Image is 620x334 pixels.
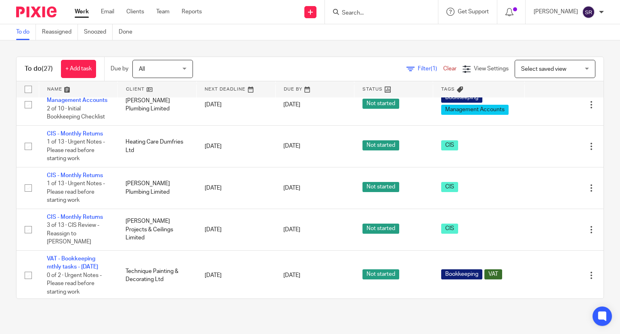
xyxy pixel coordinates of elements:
a: CIS - Monthly Returns [47,214,103,220]
p: [PERSON_NAME] [534,8,578,16]
a: Snoozed [84,24,113,40]
a: To do [16,24,36,40]
span: VAT [484,269,502,279]
a: Team [156,8,170,16]
span: [DATE] [283,144,300,149]
img: svg%3E [582,6,595,19]
td: [PERSON_NAME] Projects & Ceilings Limited [117,209,196,250]
a: Done [119,24,138,40]
span: Not started [362,224,399,234]
td: [DATE] [197,167,275,209]
span: Select saved view [521,66,566,72]
span: Filter [418,66,443,72]
span: Get Support [458,9,489,15]
td: Technique Painting & Decorating Ltd [117,250,196,300]
span: Not started [362,140,399,150]
h1: To do [25,65,53,73]
span: CIS [441,182,458,192]
span: Not started [362,182,399,192]
img: Pixie [16,6,57,17]
span: Not started [362,99,399,109]
td: [DATE] [197,125,275,167]
span: 3 of 13 · CIS Review - Reassign to [PERSON_NAME] [47,222,99,245]
td: [DATE] [197,209,275,250]
span: 2 of 10 · Initial Bookkeeping Checklist [47,106,105,120]
p: Due by [111,65,128,73]
td: Heating Care Dumfries Ltd [117,125,196,167]
span: CIS [441,224,458,234]
span: Bookkeeping [441,93,482,103]
td: [PERSON_NAME] Plumbing Limited [117,84,196,125]
a: Reports [182,8,202,16]
span: (27) [42,66,53,72]
span: 0 of 2 · Urgent Notes - Please read before starting work [47,273,102,295]
span: Not started [362,269,399,279]
span: (1) [431,66,437,72]
input: Search [341,10,414,17]
span: Management Accounts [441,105,509,115]
a: Email [101,8,114,16]
span: CIS [441,140,458,150]
td: [PERSON_NAME] Plumbing Limited [117,167,196,209]
a: + Add task [61,60,96,78]
span: [DATE] [283,227,300,233]
span: Tags [441,87,455,91]
span: [DATE] [283,273,300,278]
a: Clear [443,66,457,72]
td: [DATE] [197,250,275,300]
a: Work [75,8,89,16]
span: View Settings [474,66,509,72]
span: [DATE] [283,102,300,108]
span: 1 of 13 · Urgent Notes - Please read before starting work [47,139,105,161]
span: Bookkeeping [441,269,482,279]
span: All [139,66,145,72]
a: Reassigned [42,24,78,40]
a: CIS - Monthly Returns [47,173,103,178]
td: [DATE] [197,84,275,125]
a: CIS - Monthly Returns [47,131,103,137]
a: Clients [126,8,144,16]
span: 1 of 13 · Urgent Notes - Please read before starting work [47,181,105,203]
span: [DATE] [283,185,300,191]
a: VAT - Bookkeeping mthly tasks - [DATE] [47,256,98,270]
